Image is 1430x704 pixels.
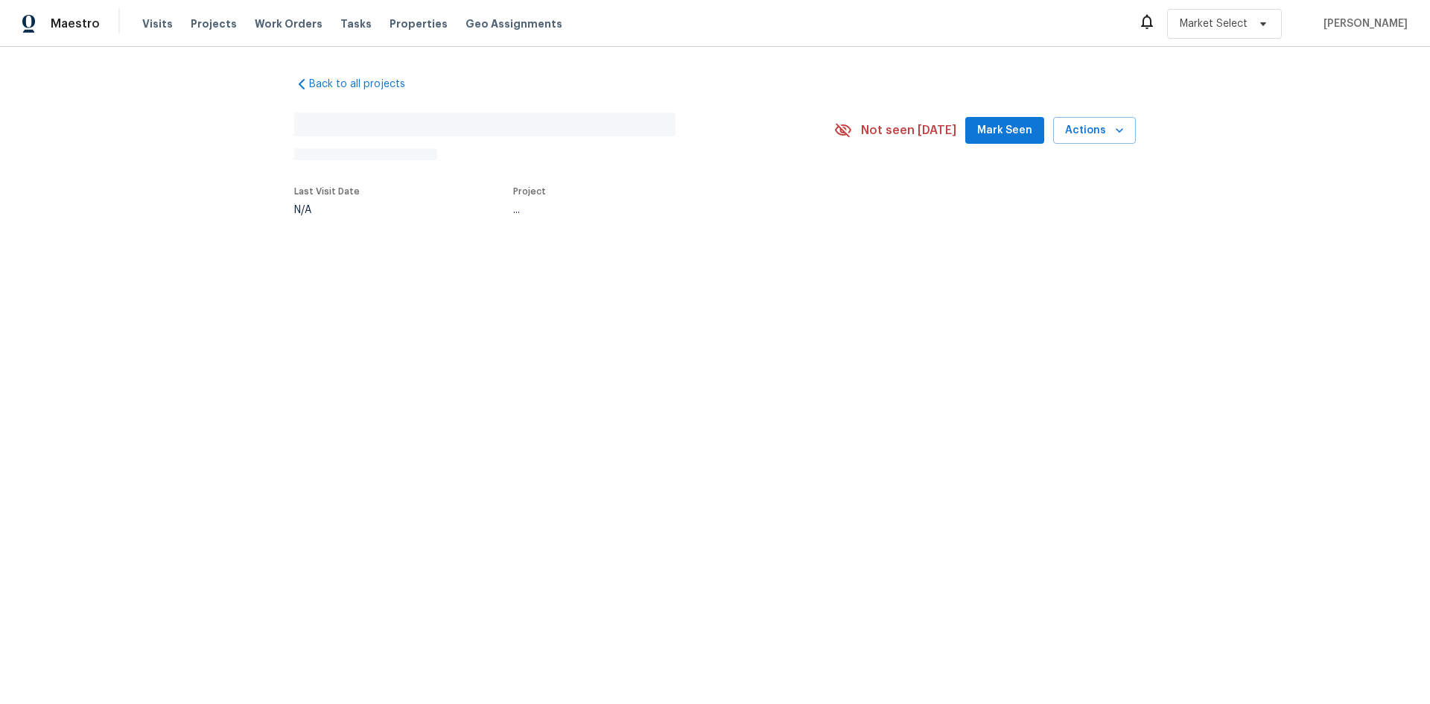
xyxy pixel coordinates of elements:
[390,16,448,31] span: Properties
[1318,16,1408,31] span: [PERSON_NAME]
[294,187,360,196] span: Last Visit Date
[1180,16,1248,31] span: Market Select
[51,16,100,31] span: Maestro
[142,16,173,31] span: Visits
[965,117,1044,145] button: Mark Seen
[255,16,322,31] span: Work Orders
[191,16,237,31] span: Projects
[513,205,799,215] div: ...
[340,19,372,29] span: Tasks
[977,121,1032,140] span: Mark Seen
[294,205,360,215] div: N/A
[513,187,546,196] span: Project
[1065,121,1124,140] span: Actions
[1053,117,1136,145] button: Actions
[861,123,956,138] span: Not seen [DATE]
[465,16,562,31] span: Geo Assignments
[294,77,437,92] a: Back to all projects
